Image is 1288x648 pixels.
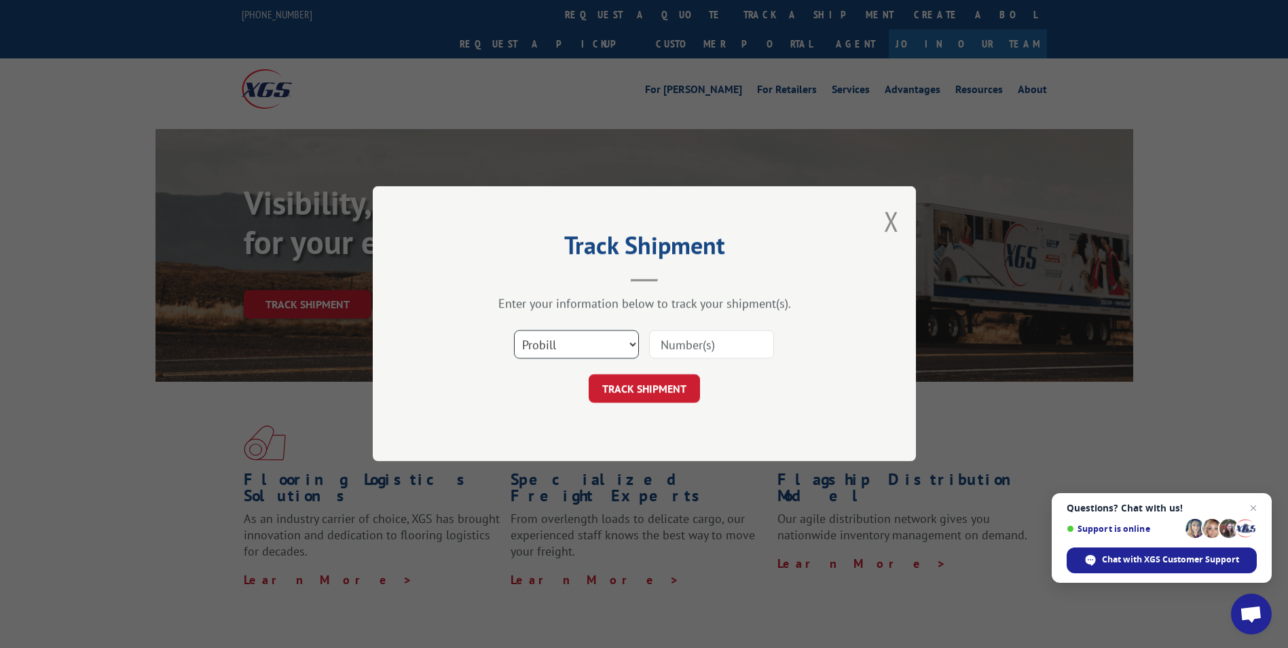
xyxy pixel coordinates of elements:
span: Chat with XGS Customer Support [1102,554,1239,566]
input: Number(s) [649,331,774,359]
div: Open chat [1231,594,1272,634]
h2: Track Shipment [441,236,848,262]
button: TRACK SHIPMENT [589,375,700,403]
button: Close modal [884,203,899,239]
div: Chat with XGS Customer Support [1067,547,1257,573]
span: Support is online [1067,524,1181,534]
span: Close chat [1245,500,1262,516]
div: Enter your information below to track your shipment(s). [441,296,848,312]
span: Questions? Chat with us! [1067,503,1257,514]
